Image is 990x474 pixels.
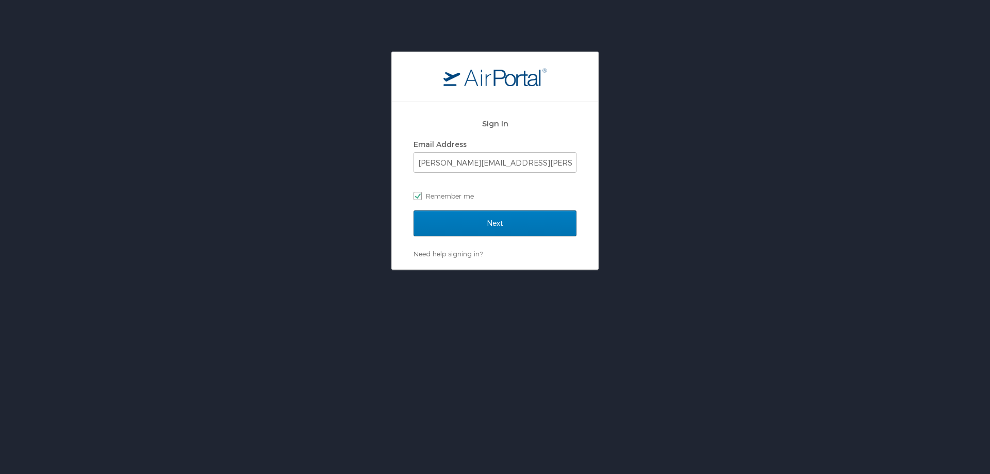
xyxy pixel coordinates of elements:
h2: Sign In [414,118,576,129]
input: Next [414,210,576,236]
img: logo [443,68,547,86]
label: Remember me [414,188,576,204]
label: Email Address [414,140,467,149]
a: Need help signing in? [414,250,483,258]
